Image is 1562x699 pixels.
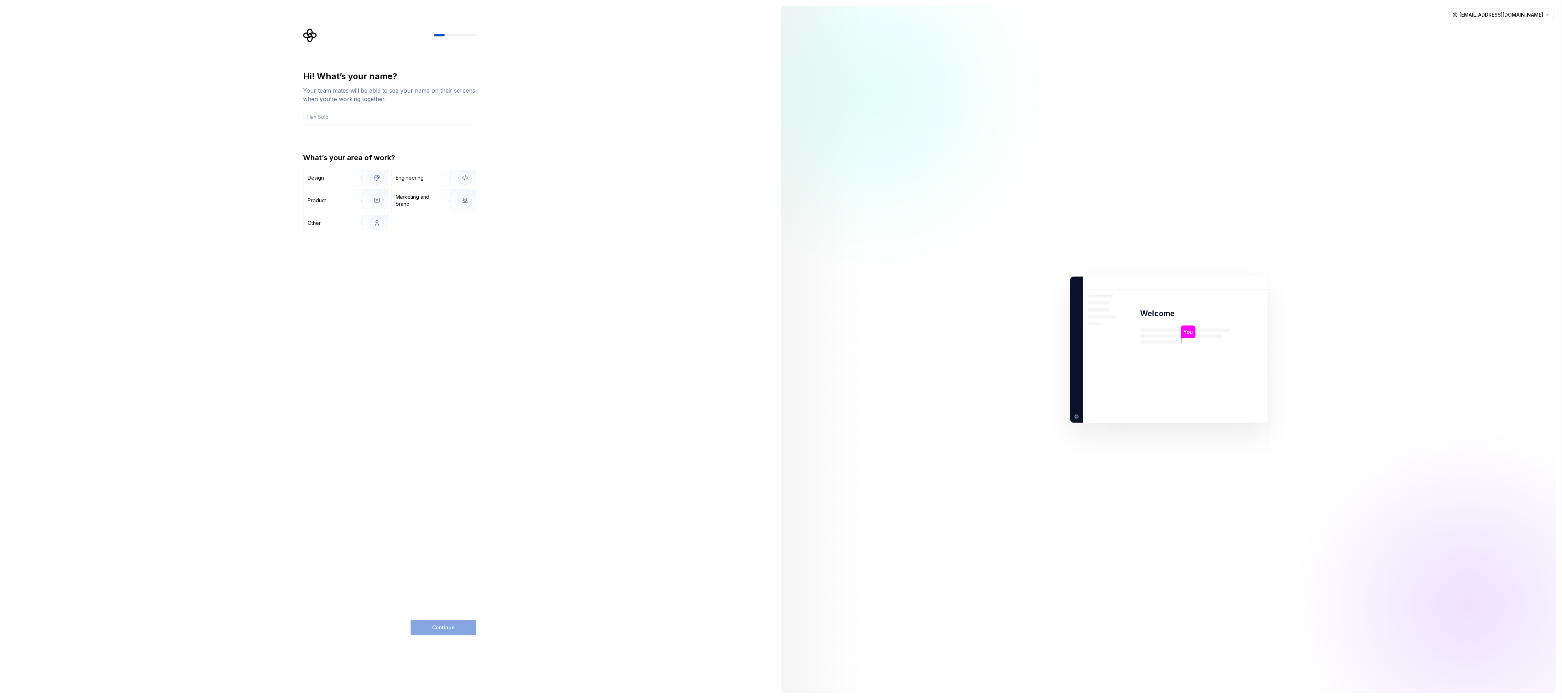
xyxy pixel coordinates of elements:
[308,197,326,204] div: Product
[303,28,317,42] svg: Supernova Logo
[303,86,476,103] div: Your team mates will be able to see your name on their screens when you’re working together.
[396,174,424,181] div: Engineering
[1459,11,1543,18] span: [EMAIL_ADDRESS][DOMAIN_NAME]
[396,193,443,208] div: Marketing and brand
[303,109,476,124] input: Han Solo
[308,220,321,227] div: Other
[1449,8,1554,21] button: [EMAIL_ADDRESS][DOMAIN_NAME]
[1183,328,1193,336] p: You
[303,71,476,82] div: Hi! What’s your name?
[1140,308,1175,319] p: Welcome
[303,153,476,163] div: What’s your area of work?
[308,174,324,181] div: Design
